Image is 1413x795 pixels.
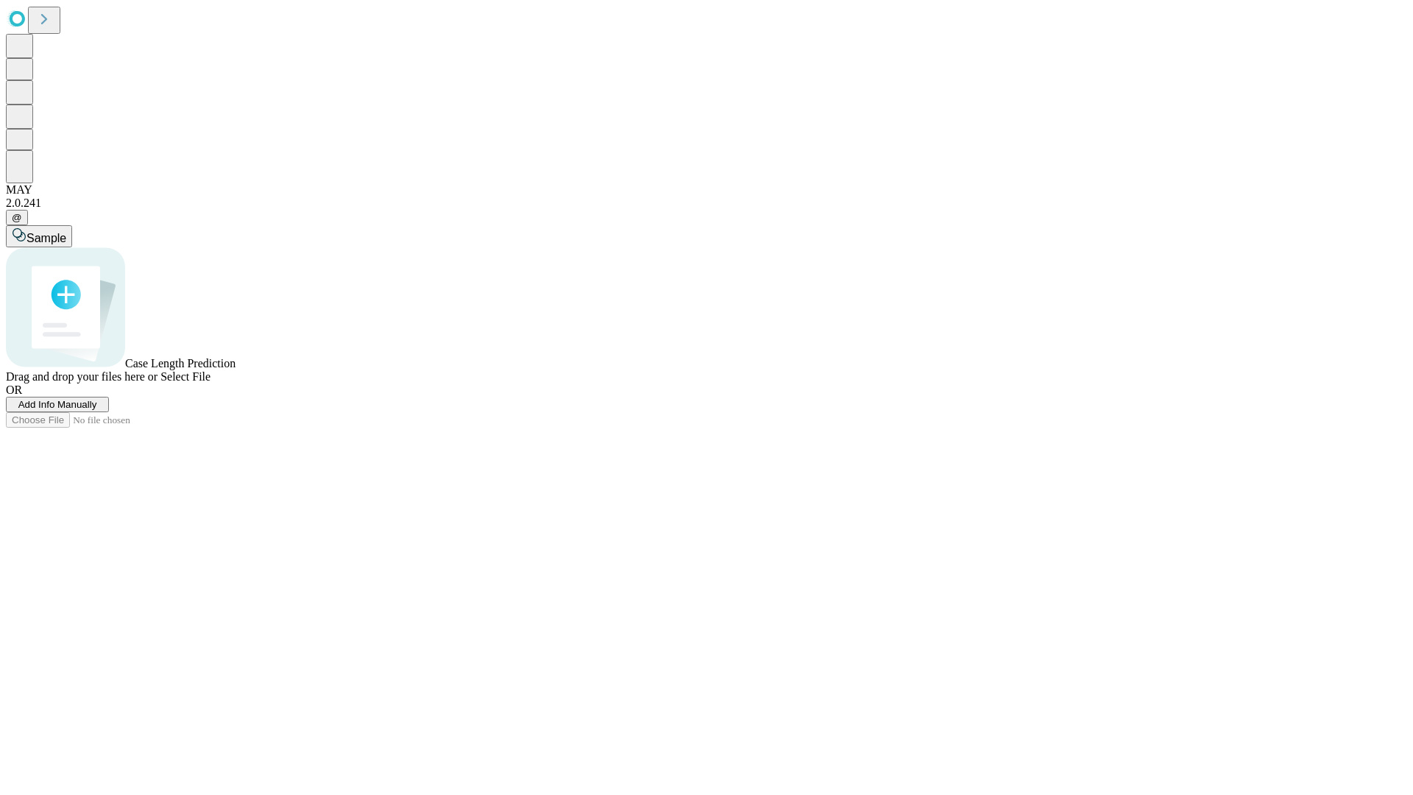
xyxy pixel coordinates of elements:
span: OR [6,384,22,396]
span: Case Length Prediction [125,357,235,370]
span: Add Info Manually [18,399,97,410]
button: @ [6,210,28,225]
button: Add Info Manually [6,397,109,412]
span: Sample [26,232,66,244]
div: 2.0.241 [6,197,1407,210]
span: Select File [160,370,210,383]
button: Sample [6,225,72,247]
span: @ [12,212,22,223]
span: Drag and drop your files here or [6,370,157,383]
div: MAY [6,183,1407,197]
